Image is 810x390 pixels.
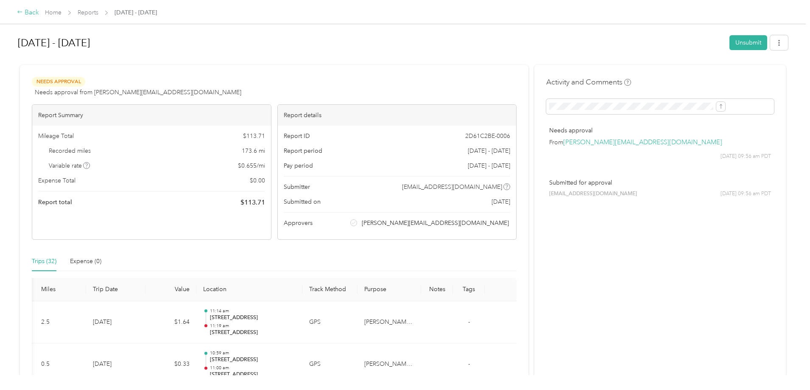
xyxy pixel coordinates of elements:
[86,343,145,386] td: [DATE]
[210,350,296,356] p: 10:59 am
[250,176,265,185] span: $ 0.00
[362,219,509,227] span: [PERSON_NAME][EMAIL_ADDRESS][DOMAIN_NAME]
[729,35,767,50] button: Unsubmit
[243,132,265,140] span: $ 113.71
[284,197,321,206] span: Submitted on
[453,278,485,301] th: Tags
[421,278,453,301] th: Notes
[210,329,296,337] p: [STREET_ADDRESS]
[402,182,502,191] span: [EMAIL_ADDRESS][DOMAIN_NAME]
[563,138,722,146] a: [PERSON_NAME][EMAIL_ADDRESS][DOMAIN_NAME]
[358,278,421,301] th: Purpose
[721,190,771,198] span: [DATE] 09:56 am PDT
[302,278,358,301] th: Track Method
[196,278,302,301] th: Location
[358,343,421,386] td: Katzakian Property Management, Ltd.
[34,343,86,386] td: 0.5
[35,88,241,97] span: Needs approval from [PERSON_NAME][EMAIL_ADDRESS][DOMAIN_NAME]
[115,8,157,17] span: [DATE] - [DATE]
[302,343,358,386] td: GPS
[145,278,196,301] th: Value
[210,365,296,371] p: 11:00 am
[49,161,90,170] span: Variable rate
[468,360,470,368] span: -
[240,197,265,208] span: $ 113.71
[492,197,510,206] span: [DATE]
[468,161,510,170] span: [DATE] - [DATE]
[86,301,145,344] td: [DATE]
[546,77,631,87] h4: Activity and Comments
[38,176,75,185] span: Expense Total
[242,146,265,155] span: 173.6 mi
[86,278,145,301] th: Trip Date
[38,132,74,140] span: Mileage Total
[32,77,85,87] span: Needs Approval
[278,105,517,126] div: Report details
[238,161,265,170] span: $ 0.655 / mi
[549,190,637,198] span: [EMAIL_ADDRESS][DOMAIN_NAME]
[763,342,810,390] iframe: Everlance-gr Chat Button Frame
[468,318,470,325] span: -
[302,301,358,344] td: GPS
[78,9,98,16] a: Reports
[549,126,771,135] p: Needs approval
[34,301,86,344] td: 2.5
[18,33,723,53] h1: Sep 1 - 30, 2025
[32,105,271,126] div: Report Summary
[38,198,72,207] span: Report total
[284,182,310,191] span: Submitter
[284,132,310,140] span: Report ID
[210,356,296,364] p: [STREET_ADDRESS]
[70,257,101,266] div: Expense (0)
[210,308,296,314] p: 11:14 am
[284,219,313,227] span: Approvers
[45,9,61,16] a: Home
[210,323,296,329] p: 11:19 am
[210,371,296,379] p: [STREET_ADDRESS]
[465,132,510,140] span: 2D61C2BE-0006
[145,343,196,386] td: $0.33
[358,301,421,344] td: Katzakian Property Management, Ltd.
[549,178,771,187] p: Submitted for approval
[721,153,771,160] span: [DATE] 09:56 am PDT
[549,138,771,147] p: From
[210,314,296,322] p: [STREET_ADDRESS]
[17,8,39,18] div: Back
[468,146,510,155] span: [DATE] - [DATE]
[284,146,322,155] span: Report period
[49,146,91,155] span: Recorded miles
[32,257,56,266] div: Trips (32)
[284,161,313,170] span: Pay period
[34,278,86,301] th: Miles
[145,301,196,344] td: $1.64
